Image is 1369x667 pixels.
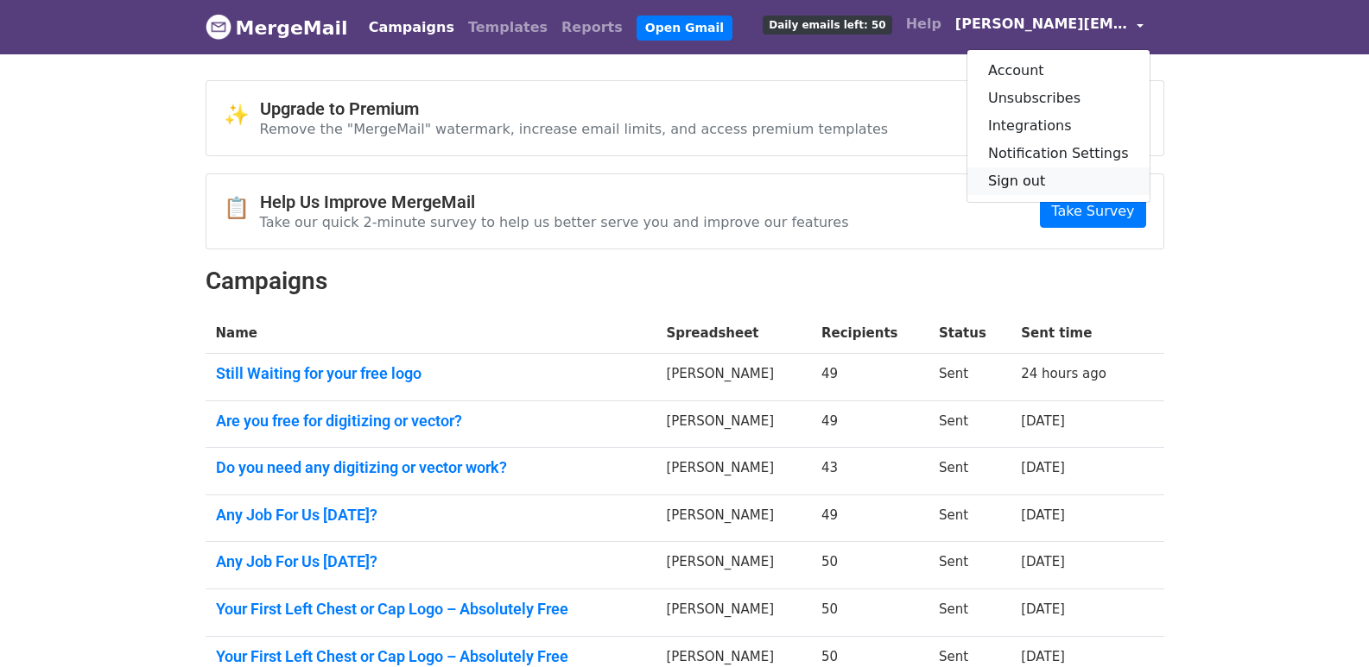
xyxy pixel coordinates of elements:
a: Are you free for digitizing or vector? [216,412,646,431]
td: Sent [929,448,1011,495]
th: Name [206,313,656,354]
a: [DATE] [1021,507,1065,523]
span: [PERSON_NAME][EMAIL_ADDRESS][DOMAIN_NAME] [955,14,1128,35]
a: Any Job For Us [DATE]? [216,552,646,571]
a: Your First Left Chest or Cap Logo – Absolutely Free [216,600,646,619]
div: [PERSON_NAME][EMAIL_ADDRESS][DOMAIN_NAME] [967,49,1150,203]
p: Remove the "MergeMail" watermark, increase email limits, and access premium templates [260,120,889,138]
td: Sent [929,354,1011,401]
td: [PERSON_NAME] [656,589,811,637]
a: Campaigns [362,10,461,45]
th: Recipients [811,313,929,354]
a: Unsubscribes [967,85,1150,112]
a: Templates [461,10,555,45]
a: 24 hours ago [1021,366,1106,381]
td: Sent [929,542,1011,589]
a: MergeMail [206,9,348,46]
td: 49 [811,400,929,448]
a: Account [967,57,1150,85]
td: 50 [811,589,929,637]
a: Help [899,7,948,41]
a: Sign out [967,167,1150,195]
td: Sent [929,400,1011,448]
h4: Upgrade to Premium [260,98,889,119]
a: Open Gmail [637,16,732,41]
td: [PERSON_NAME] [656,354,811,401]
td: 49 [811,354,929,401]
p: Take our quick 2-minute survey to help us better serve you and improve our features [260,213,849,231]
a: Integrations [967,112,1150,140]
td: [PERSON_NAME] [656,448,811,495]
a: Your First Left Chest or Cap Logo – Absolutely Free [216,647,646,666]
img: MergeMail logo [206,14,231,40]
a: [DATE] [1021,554,1065,569]
h2: Campaigns [206,267,1164,296]
a: [DATE] [1021,413,1065,429]
td: 50 [811,542,929,589]
a: [DATE] [1021,649,1065,664]
td: [PERSON_NAME] [656,494,811,542]
span: ✨ [224,103,260,128]
td: [PERSON_NAME] [656,400,811,448]
a: Reports [555,10,630,45]
td: Sent [929,494,1011,542]
span: Daily emails left: 50 [763,16,891,35]
span: 📋 [224,196,260,221]
a: Take Survey [1040,195,1145,228]
a: Any Job For Us [DATE]? [216,506,646,525]
td: 43 [811,448,929,495]
td: 49 [811,494,929,542]
td: Sent [929,589,1011,637]
a: [DATE] [1021,460,1065,475]
a: Still Waiting for your free logo [216,364,646,383]
iframe: Chat Widget [1283,584,1369,667]
td: [PERSON_NAME] [656,542,811,589]
th: Spreadsheet [656,313,811,354]
a: Do you need any digitizing or vector work? [216,458,646,477]
a: Notification Settings [967,140,1150,167]
th: Sent time [1011,313,1138,354]
th: Status [929,313,1011,354]
h4: Help Us Improve MergeMail [260,192,849,212]
a: [DATE] [1021,601,1065,617]
a: [PERSON_NAME][EMAIL_ADDRESS][DOMAIN_NAME] [948,7,1150,47]
a: Daily emails left: 50 [756,7,898,41]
